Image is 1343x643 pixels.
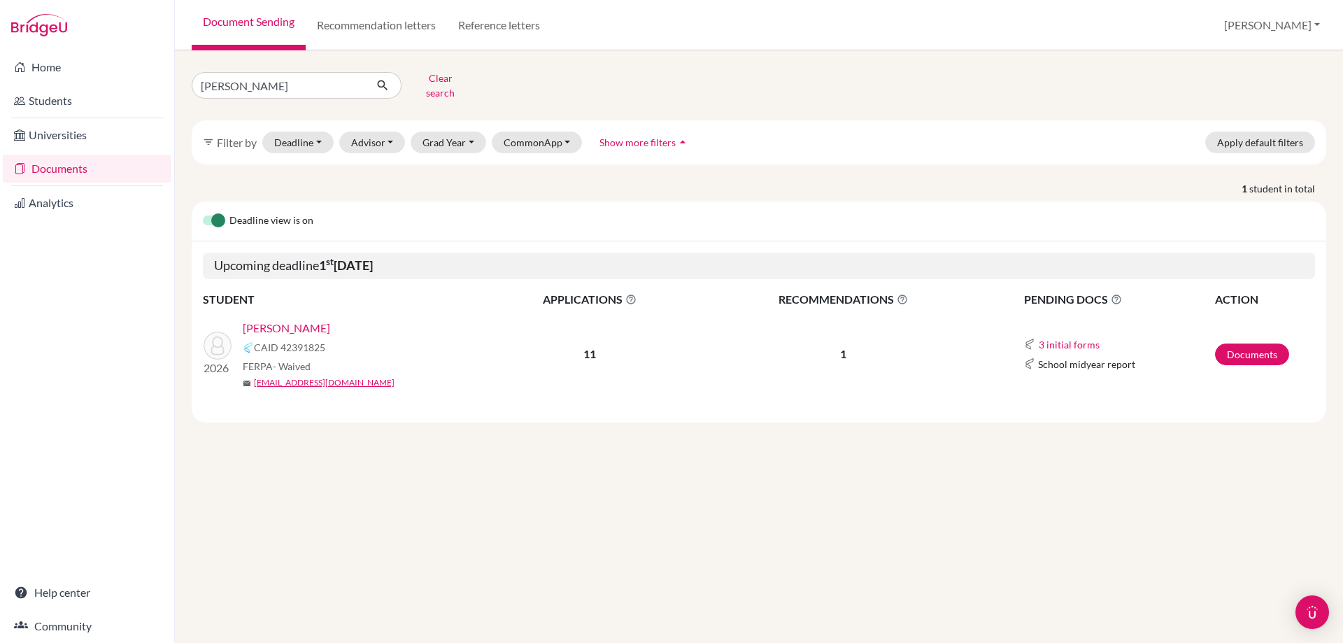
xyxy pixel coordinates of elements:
input: Find student by name... [192,72,365,99]
img: Common App logo [243,342,254,353]
span: Deadline view is on [229,213,313,229]
span: School midyear report [1038,357,1135,372]
span: mail [243,379,251,388]
span: FERPA [243,359,311,374]
a: Documents [1215,344,1289,365]
th: STUDENT [203,290,483,309]
button: Apply default filters [1205,132,1315,153]
span: Filter by [217,136,257,149]
img: Common App logo [1024,358,1035,369]
b: 1 [DATE] [319,257,373,273]
p: 1 [697,346,990,362]
th: ACTION [1214,290,1315,309]
button: Advisor [339,132,406,153]
span: APPLICATIONS [483,291,696,308]
a: Analytics [3,189,171,217]
button: CommonApp [492,132,583,153]
a: Community [3,612,171,640]
span: Show more filters [599,136,676,148]
span: student in total [1249,181,1326,196]
button: Clear search [402,67,479,104]
button: Deadline [262,132,334,153]
span: PENDING DOCS [1024,291,1214,308]
b: 11 [583,347,596,360]
span: - Waived [273,360,311,372]
a: Help center [3,579,171,607]
img: Sugiarto, Catherine [204,332,232,360]
a: Documents [3,155,171,183]
a: Students [3,87,171,115]
a: [EMAIL_ADDRESS][DOMAIN_NAME] [254,376,395,389]
p: 2026 [204,360,232,376]
button: Grad Year [411,132,486,153]
button: [PERSON_NAME] [1218,12,1326,38]
button: Show more filtersarrow_drop_up [588,132,702,153]
sup: st [326,256,334,267]
span: CAID 42391825 [254,340,325,355]
i: arrow_drop_up [676,135,690,149]
img: Common App logo [1024,339,1035,350]
a: Universities [3,121,171,149]
a: [PERSON_NAME] [243,320,330,337]
strong: 1 [1242,181,1249,196]
i: filter_list [203,136,214,148]
img: Bridge-U [11,14,67,36]
button: 3 initial forms [1038,337,1100,353]
h5: Upcoming deadline [203,253,1315,279]
span: RECOMMENDATIONS [697,291,990,308]
a: Home [3,53,171,81]
div: Open Intercom Messenger [1295,595,1329,629]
